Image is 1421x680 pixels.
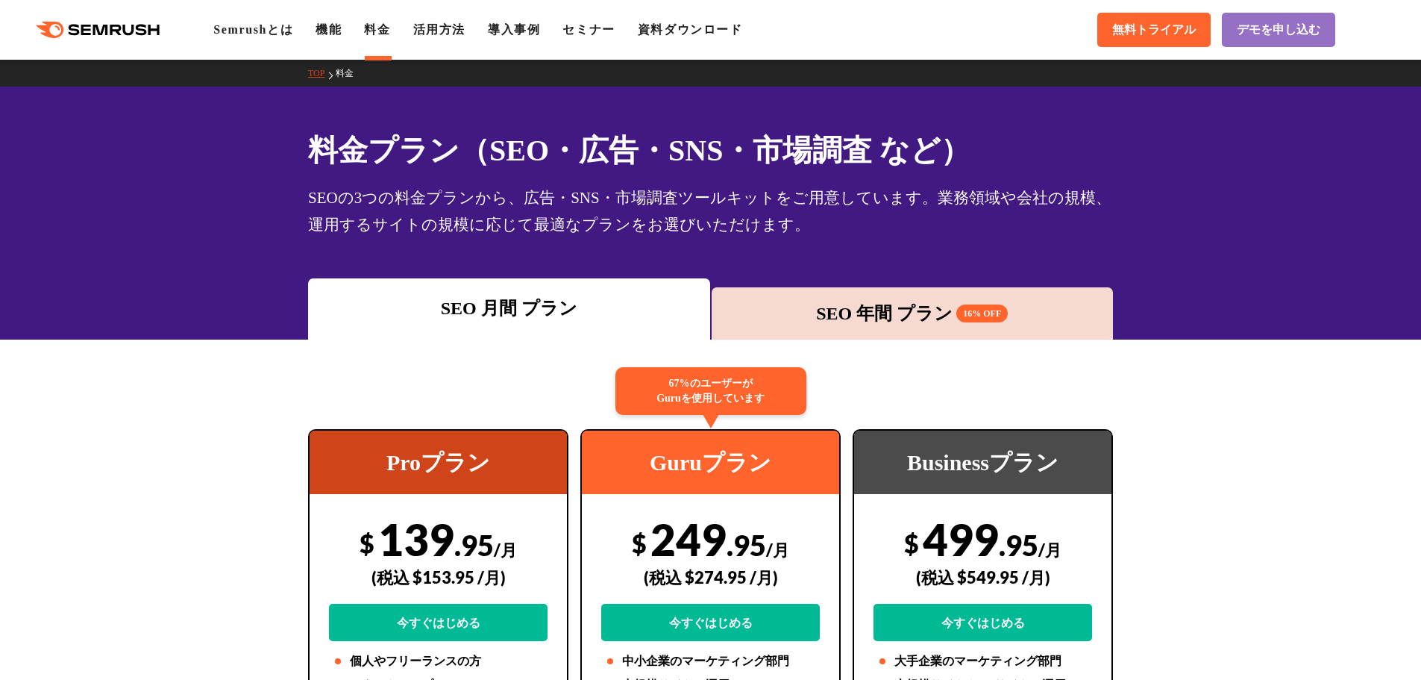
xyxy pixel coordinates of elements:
span: $ [632,528,647,558]
span: 16% OFF [956,305,1008,322]
div: 139 [329,513,548,641]
a: 料金 [336,68,365,78]
span: .95 [727,528,766,562]
div: 67%のユーザーが Guruを使用しています [615,367,806,415]
div: 249 [601,513,820,641]
div: 499 [873,513,1092,641]
a: 機能 [316,23,342,36]
a: 今すぐはじめる [329,604,548,641]
a: 今すぐはじめる [601,604,820,641]
div: SEOの3つの料金プランから、広告・SNS・市場調査ツールキットをご用意しています。業務領域や会社の規模、運用するサイトの規模に応じて最適なプランをお選びいただけます。 [308,184,1113,238]
a: デモを申し込む [1222,13,1335,47]
a: Semrushとは [213,23,293,36]
span: /月 [766,540,789,560]
li: 中小企業のマーケティング部門 [601,652,820,670]
span: デモを申し込む [1237,22,1320,38]
a: 資料ダウンロード [638,23,743,36]
span: /月 [494,540,517,560]
div: SEO 年間 プラン [719,300,1106,327]
li: 個人やフリーランスの方 [329,652,548,670]
span: $ [360,528,374,558]
div: (税込 $274.95 /月) [601,551,820,604]
div: (税込 $153.95 /月) [329,551,548,604]
div: Businessプラン [854,431,1111,494]
a: 無料トライアル [1097,13,1211,47]
div: Proプラン [310,431,567,494]
h1: 料金プラン（SEO・広告・SNS・市場調査 など） [308,128,1113,172]
span: /月 [1038,540,1061,560]
a: セミナー [562,23,615,36]
a: 導入事例 [488,23,540,36]
a: TOP [308,68,336,78]
a: 活用方法 [413,23,465,36]
div: Guruプラン [582,431,839,494]
div: (税込 $549.95 /月) [873,551,1092,604]
div: SEO 月間 プラン [316,295,703,322]
span: .95 [999,528,1038,562]
li: 大手企業のマーケティング部門 [873,652,1092,670]
a: 今すぐはじめる [873,604,1092,641]
span: 無料トライアル [1112,22,1196,38]
span: .95 [454,528,494,562]
a: 料金 [364,23,390,36]
span: $ [904,528,919,558]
